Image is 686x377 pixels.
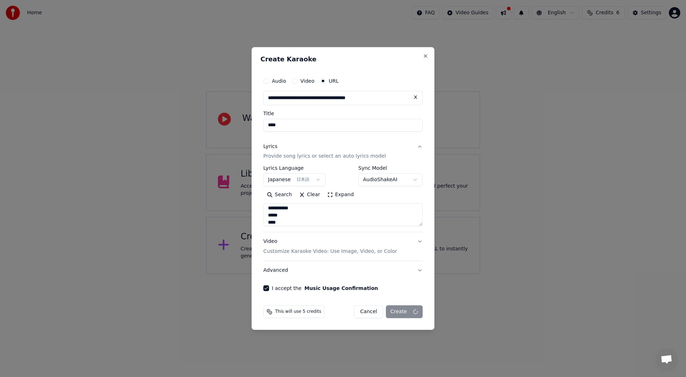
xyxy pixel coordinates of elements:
[263,189,295,201] button: Search
[354,305,383,318] button: Cancel
[263,137,423,166] button: LyricsProvide song lyrics or select an auto lyrics model
[272,286,378,291] label: I accept the
[260,56,426,62] h2: Create Karaoke
[263,261,423,280] button: Advanced
[295,189,324,201] button: Clear
[300,78,314,83] label: Video
[263,238,397,255] div: Video
[275,309,321,315] span: This will use 5 credits
[329,78,339,83] label: URL
[263,166,423,232] div: LyricsProvide song lyrics or select an auto lyrics model
[263,166,325,171] label: Lyrics Language
[324,189,357,201] button: Expand
[304,286,378,291] button: I accept the
[263,111,423,116] label: Title
[358,166,423,171] label: Sync Model
[263,153,386,160] p: Provide song lyrics or select an auto lyrics model
[263,233,423,261] button: VideoCustomize Karaoke Video: Use Image, Video, or Color
[263,248,397,255] p: Customize Karaoke Video: Use Image, Video, or Color
[263,143,277,150] div: Lyrics
[272,78,286,83] label: Audio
